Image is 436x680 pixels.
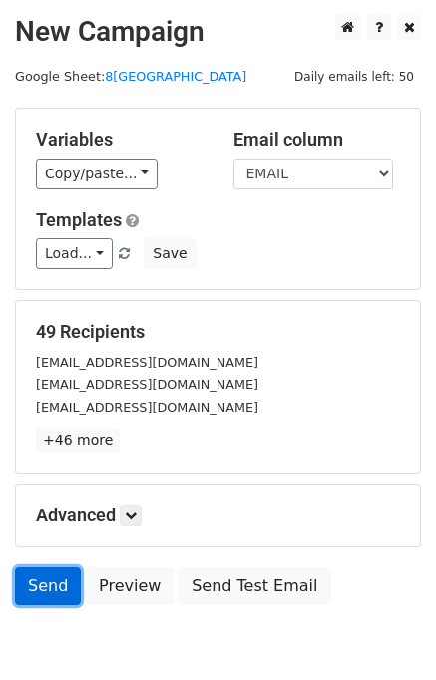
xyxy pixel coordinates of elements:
a: Load... [36,238,113,269]
a: Templates [36,209,122,230]
div: 聊天小工具 [336,584,436,680]
a: Send [15,567,81,605]
small: Google Sheet: [15,69,246,84]
h2: New Campaign [15,15,421,49]
a: Daily emails left: 50 [287,69,421,84]
small: [EMAIL_ADDRESS][DOMAIN_NAME] [36,377,258,392]
small: [EMAIL_ADDRESS][DOMAIN_NAME] [36,400,258,415]
a: Preview [86,567,174,605]
a: Copy/paste... [36,159,158,189]
h5: Variables [36,129,204,151]
h5: 49 Recipients [36,321,400,343]
small: [EMAIL_ADDRESS][DOMAIN_NAME] [36,355,258,370]
iframe: Chat Widget [336,584,436,680]
a: 8[GEOGRAPHIC_DATA] [105,69,246,84]
span: Daily emails left: 50 [287,66,421,88]
a: +46 more [36,428,120,453]
h5: Advanced [36,505,400,526]
button: Save [144,238,196,269]
a: Send Test Email [179,567,330,605]
h5: Email column [233,129,401,151]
